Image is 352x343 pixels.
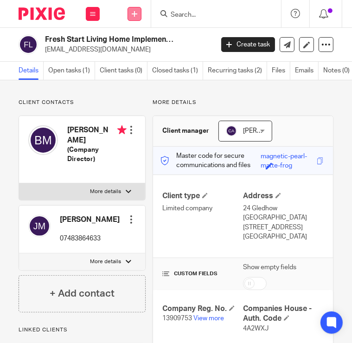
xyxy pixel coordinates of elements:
[162,191,243,201] h4: Client type
[45,35,175,45] h2: Fresh Start Living Home Implementation Ltd
[243,191,324,201] h4: Address
[100,62,147,80] a: Client tasks (0)
[243,223,324,232] p: [STREET_ADDRESS]
[19,326,146,334] p: Linked clients
[45,45,207,54] p: [EMAIL_ADDRESS][DOMAIN_NAME]
[28,125,58,155] img: svg%3E
[170,11,253,19] input: Search
[60,234,120,243] p: 07483864633
[117,125,127,135] i: Primary
[28,215,51,237] img: svg%3E
[243,232,324,241] p: [GEOGRAPHIC_DATA]
[162,315,192,322] span: 13909753
[67,125,127,145] h4: [PERSON_NAME]
[261,152,314,162] div: magnetic-pearl-matte-frog
[162,204,243,213] p: Limited company
[19,7,65,20] img: Pixie
[48,62,95,80] a: Open tasks (1)
[152,62,203,80] a: Closed tasks (1)
[221,37,275,52] a: Create task
[67,145,127,164] h5: (Company Director)
[226,125,237,136] img: svg%3E
[162,126,209,136] h3: Client manager
[90,258,121,265] p: More details
[243,325,269,332] span: 4A2WXJ
[50,286,115,301] h4: + Add contact
[208,62,267,80] a: Recurring tasks (2)
[193,315,224,322] a: View more
[295,62,319,80] a: Emails
[19,62,44,80] a: Details
[243,304,324,324] h4: Companies House - Auth. Code
[60,215,120,225] h4: [PERSON_NAME]
[153,99,333,106] p: More details
[162,304,243,314] h4: Company Reg. No.
[19,99,146,106] p: Client contacts
[160,151,261,170] p: Master code for secure communications and files
[272,62,290,80] a: Files
[90,188,121,195] p: More details
[243,128,294,134] span: [PERSON_NAME]
[243,204,324,223] p: 24 Gledhow [GEOGRAPHIC_DATA]
[162,270,243,278] h4: CUSTOM FIELDS
[243,263,296,272] label: Show empty fields
[19,35,38,54] img: svg%3E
